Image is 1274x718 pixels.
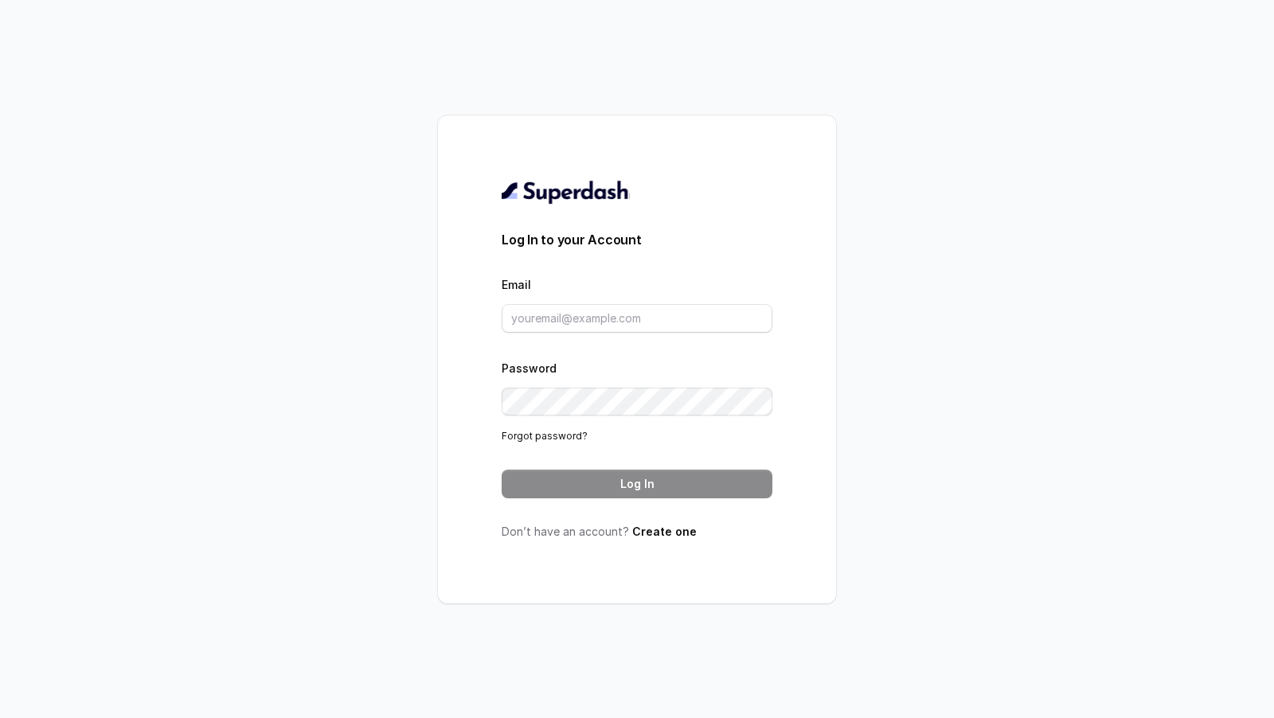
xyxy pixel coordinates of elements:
[502,361,557,375] label: Password
[502,230,772,249] h3: Log In to your Account
[502,278,531,291] label: Email
[502,430,588,442] a: Forgot password?
[502,179,630,205] img: light.svg
[632,525,697,538] a: Create one
[502,524,772,540] p: Don’t have an account?
[502,304,772,333] input: youremail@example.com
[502,470,772,498] button: Log In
